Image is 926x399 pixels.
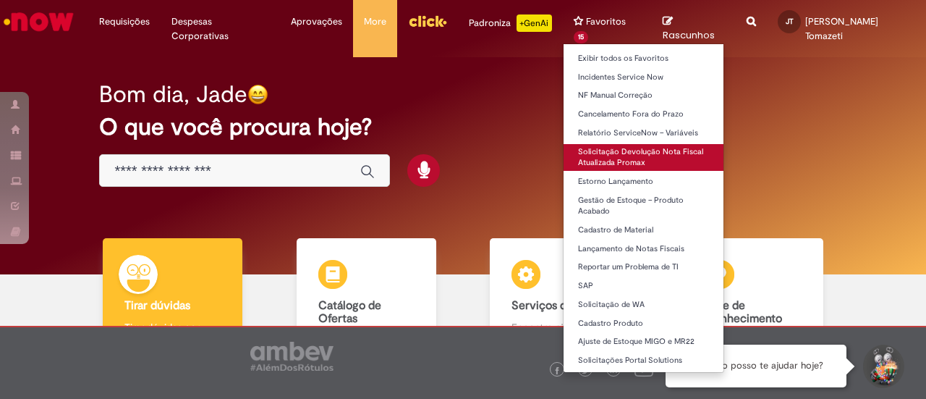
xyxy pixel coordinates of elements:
p: Tirar dúvidas com Lupi Assist e Gen Ai [124,320,221,349]
p: +GenAi [517,14,552,32]
span: 15 [574,31,588,43]
a: Solicitação Devolução Nota Fiscal Atualizada Promax [564,144,723,171]
a: Solicitações Portal Solutions [564,353,723,369]
span: Favoritos [586,14,626,29]
a: Solicitação de WA [564,297,723,313]
a: Serviços de TI Encontre ajuda [463,238,657,364]
span: Despesas Corporativas [171,14,269,43]
img: click_logo_yellow_360x200.png [408,10,447,32]
b: Tirar dúvidas [124,298,190,313]
a: Cancelamento Fora do Prazo [564,106,723,122]
a: Tirar dúvidas Tirar dúvidas com Lupi Assist e Gen Ai [76,238,270,364]
img: happy-face.png [247,84,268,105]
span: [PERSON_NAME] Tomazeti [805,15,878,42]
a: Base de Conhecimento Consulte e aprenda [657,238,851,364]
a: Ajuste de Estoque MIGO e MR22 [564,334,723,350]
a: Relatório ServiceNow – Variáveis [564,125,723,141]
a: Rascunhos [663,15,726,42]
div: Oi, como posso te ajudar hoje? [666,345,846,387]
b: Serviços de TI [511,298,585,313]
div: Padroniza [469,14,552,32]
a: Cadastro de Material [564,222,723,238]
b: Catálogo de Ofertas [318,298,381,326]
span: Requisições [99,14,150,29]
a: Lançamento de Notas Fiscais [564,241,723,257]
a: Cadastro Produto [564,316,723,332]
img: logo_footer_facebook.png [553,367,561,374]
button: Iniciar Conversa de Suporte [861,345,904,388]
p: Encontre ajuda [511,320,608,335]
a: Reportar um Problema de TI [564,259,723,275]
span: JT [786,17,794,26]
img: logo_footer_ambev_rotulo_gray.png [250,342,334,371]
h2: Bom dia, Jade [99,82,247,107]
span: Rascunhos [663,28,715,42]
span: Aprovações [291,14,342,29]
a: Exibir todos os Favoritos [564,51,723,67]
a: Gestão de Estoque – Produto Acabado [564,193,723,219]
a: Incidentes Service Now [564,70,723,85]
a: SAP [564,278,723,294]
ul: Favoritos [563,43,724,373]
img: ServiceNow [1,7,76,36]
a: Estorno Lançamento [564,174,723,190]
a: NF Manual Correção [564,88,723,104]
span: More [364,14,386,29]
h2: O que você procura hoje? [99,114,826,140]
a: Catálogo de Ofertas Abra uma solicitação [270,238,464,364]
b: Base de Conhecimento [705,298,782,326]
